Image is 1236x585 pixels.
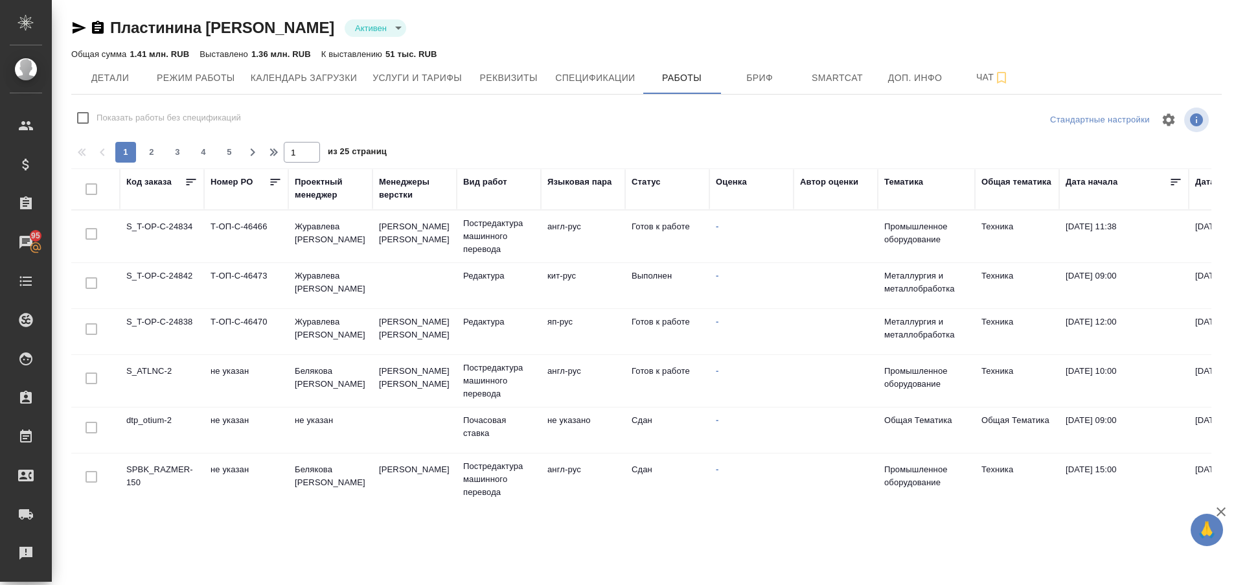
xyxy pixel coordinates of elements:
[625,214,709,259] td: Готов к работе
[547,176,612,189] div: Языковая пара
[463,414,534,440] p: Почасовая ставка
[962,69,1024,86] span: Чат
[625,358,709,404] td: Готов к работе
[120,407,204,453] td: dtp_otium-2
[1153,104,1184,135] span: Настроить таблицу
[884,414,968,427] p: Общая Тематика
[1059,407,1189,453] td: [DATE] 09:00
[288,309,372,354] td: Журавлева [PERSON_NAME]
[345,19,406,37] div: Активен
[251,70,358,86] span: Календарь загрузки
[321,49,385,59] p: К выставлению
[1196,516,1218,544] span: 🙏
[167,142,188,163] button: 3
[219,142,240,163] button: 5
[981,176,1051,189] div: Общая тематика
[204,457,288,502] td: не указан
[1059,309,1189,354] td: [DATE] 12:00
[71,20,87,36] button: Скопировать ссылку для ЯМессенджера
[288,263,372,308] td: Журавлева [PERSON_NAME]
[295,176,366,201] div: Проектный менеджер
[541,358,625,404] td: англ-рус
[463,270,534,282] p: Редактура
[372,214,457,259] td: [PERSON_NAME] [PERSON_NAME]
[463,176,507,189] div: Вид работ
[651,70,713,86] span: Работы
[204,263,288,308] td: Т-ОП-С-46473
[1191,514,1223,546] button: 🙏
[110,19,334,36] a: Пластинина [PERSON_NAME]
[204,309,288,354] td: Т-ОП-С-46470
[625,407,709,453] td: Сдан
[204,214,288,259] td: Т-ОП-С-46466
[120,263,204,308] td: S_T-OP-C-24842
[716,271,718,281] a: -
[800,176,858,189] div: Автор оценки
[994,70,1009,86] svg: Подписаться
[632,176,661,189] div: Статус
[130,49,189,59] p: 1.41 млн. RUB
[975,407,1059,453] td: Общая Тематика
[126,176,172,189] div: Код заказа
[204,407,288,453] td: не указан
[541,309,625,354] td: яп-рус
[288,407,372,453] td: не указан
[200,49,251,59] p: Выставлено
[477,70,540,86] span: Реквизиты
[372,70,462,86] span: Услуги и тарифы
[1059,457,1189,502] td: [DATE] 15:00
[385,49,437,59] p: 51 тыс. RUB
[555,70,635,86] span: Спецификации
[1184,108,1211,132] span: Посмотреть информацию
[193,142,214,163] button: 4
[884,365,968,391] p: Промышленное оборудование
[625,309,709,354] td: Готов к работе
[379,176,450,201] div: Менеджеры верстки
[288,457,372,502] td: Белякова [PERSON_NAME]
[372,309,457,354] td: [PERSON_NAME] [PERSON_NAME]
[141,146,162,159] span: 2
[463,460,534,499] p: Постредактура машинного перевода
[1059,358,1189,404] td: [DATE] 10:00
[251,49,311,59] p: 1.36 млн. RUB
[97,111,241,124] span: Показать работы без спецификаций
[141,142,162,163] button: 2
[1059,214,1189,259] td: [DATE] 11:38
[729,70,791,86] span: Бриф
[716,176,747,189] div: Оценка
[219,146,240,159] span: 5
[120,358,204,404] td: S_ATLNC-2
[372,358,457,404] td: [PERSON_NAME] [PERSON_NAME]
[884,176,923,189] div: Тематика
[975,358,1059,404] td: Техника
[328,144,387,163] span: из 25 страниц
[120,214,204,259] td: S_T-OP-C-24834
[975,309,1059,354] td: Техника
[372,457,457,502] td: [PERSON_NAME]
[1066,176,1117,189] div: Дата начала
[884,70,946,86] span: Доп. инфо
[23,229,48,242] span: 95
[71,49,130,59] p: Общая сумма
[884,315,968,341] p: Металлургия и металлобработка
[975,263,1059,308] td: Техника
[463,361,534,400] p: Постредактура машинного перевода
[351,23,391,34] button: Активен
[211,176,253,189] div: Номер PO
[167,146,188,159] span: 3
[90,20,106,36] button: Скопировать ссылку
[463,315,534,328] p: Редактура
[541,214,625,259] td: англ-рус
[716,366,718,376] a: -
[884,270,968,295] p: Металлургия и металлобработка
[1047,110,1153,130] div: split button
[3,226,49,258] a: 95
[1059,263,1189,308] td: [DATE] 09:00
[625,457,709,502] td: Сдан
[975,457,1059,502] td: Техника
[463,217,534,256] p: Постредактура машинного перевода
[716,465,718,474] a: -
[541,263,625,308] td: кит-рус
[541,457,625,502] td: англ-рус
[716,415,718,425] a: -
